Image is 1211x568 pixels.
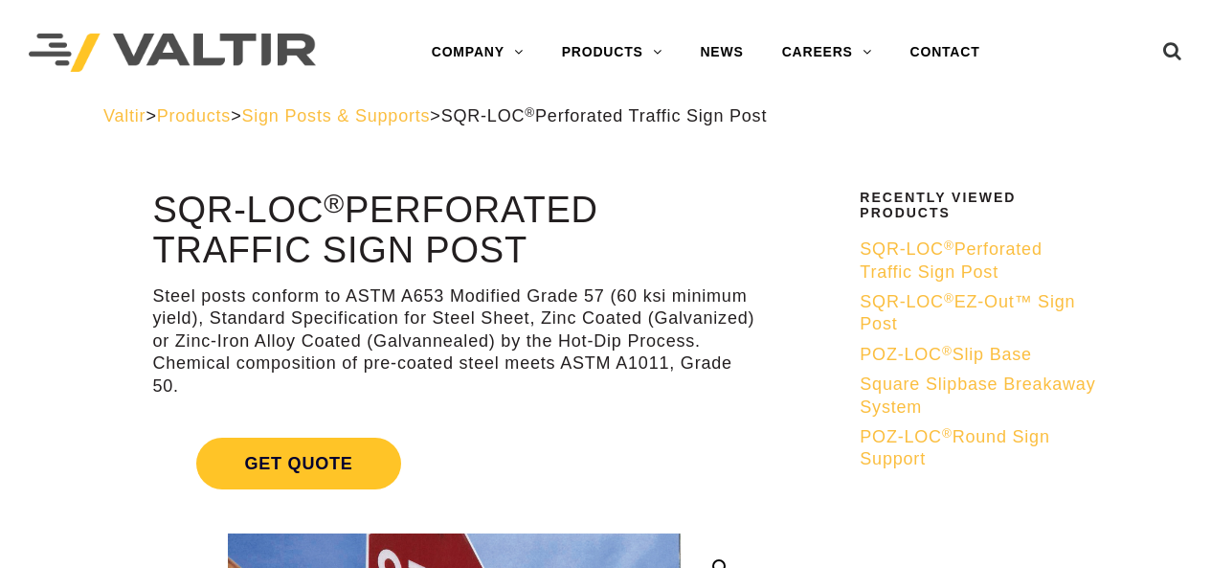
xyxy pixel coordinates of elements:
a: SQR-LOC®EZ-Out™ Sign Post [860,291,1095,336]
a: POZ-LOC®Slip Base [860,344,1095,366]
span: SQR-LOC Perforated Traffic Sign Post [860,239,1042,281]
a: POZ-LOC®Round Sign Support [860,426,1095,471]
div: > > > [103,105,1108,127]
sup: ® [324,188,345,218]
a: NEWS [681,34,762,72]
span: POZ-LOC Round Sign Support [860,427,1049,468]
a: CONTACT [891,34,999,72]
span: Get Quote [196,438,400,489]
a: Square Slipbase Breakaway System [860,374,1095,419]
a: SQR-LOC®Perforated Traffic Sign Post [860,239,1095,284]
a: CAREERS [763,34,891,72]
p: Steel posts conform to ASTM A653 Modified Grade 57 (60 ksi minimum yield), Standard Specification... [152,285,755,398]
a: PRODUCTS [543,34,682,72]
sup: ® [944,291,954,306]
a: Valtir [103,106,146,125]
sup: ® [942,426,953,441]
sup: ® [944,239,954,253]
span: Square Slipbase Breakaway System [860,375,1095,416]
img: Valtir [29,34,316,73]
a: COMPANY [413,34,543,72]
sup: ® [942,344,953,358]
span: SQR-LOC EZ-Out™ Sign Post [860,292,1075,333]
h2: Recently Viewed Products [860,191,1095,220]
a: Get Quote [152,415,755,512]
span: SQR-LOC Perforated Traffic Sign Post [441,106,768,125]
h1: SQR-LOC Perforated Traffic Sign Post [152,191,755,271]
span: POZ-LOC Slip Base [860,345,1032,364]
sup: ® [525,105,535,120]
a: Sign Posts & Supports [241,106,430,125]
a: Products [157,106,231,125]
